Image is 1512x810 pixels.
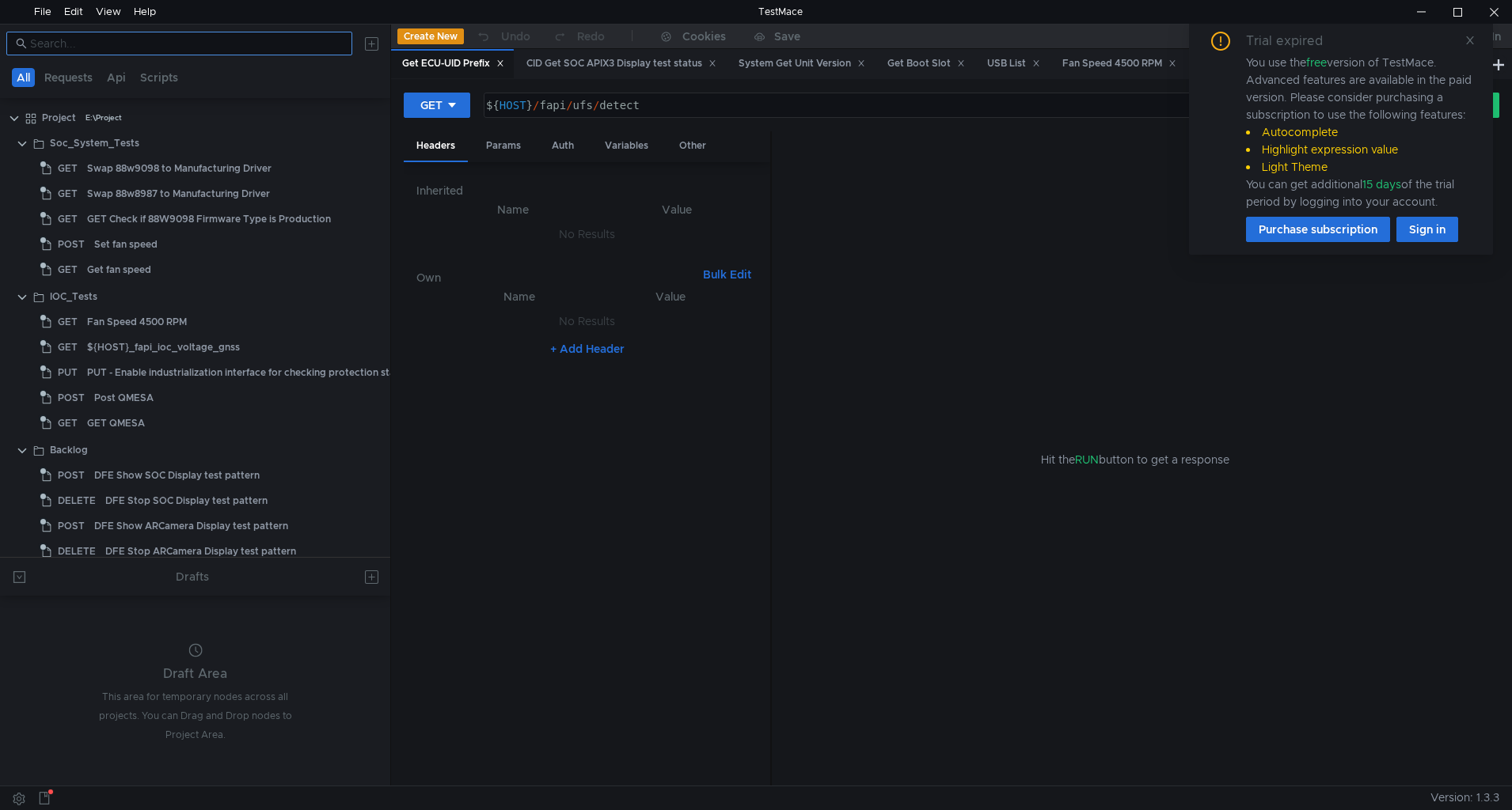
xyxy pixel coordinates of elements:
div: GET QMESA [87,411,145,435]
span: GET [58,310,78,334]
div: DFE Stop SOC Display test pattern [105,489,268,513]
div: IOC_Tests [50,285,97,308]
h6: Inherited [416,181,757,200]
span: 15 days [1362,177,1401,191]
div: Soc_System_Tests [50,131,139,155]
span: RUN [1075,452,1099,467]
div: Params [473,131,534,161]
div: GET [420,97,443,114]
input: Search... [30,35,343,52]
span: Version: 1.3.3 [1430,786,1499,809]
div: Fan Speed 4500 RPM [87,310,187,334]
button: Bulk Edit [697,265,758,284]
div: Post QMESA [94,386,154,410]
div: Get ECU-UID Prefix [402,55,504,72]
div: CID Get SOC APIX3 Display test status [526,55,716,72]
span: POST [58,386,85,410]
span: POST [58,233,85,256]
span: PUT [58,361,78,384]
li: Highlight expression value [1246,141,1474,158]
button: Undo [464,25,541,48]
div: System Get Unit Version [739,55,865,72]
span: GET [58,182,78,206]
nz-embed-empty: No Results [559,314,615,328]
div: Trial expired [1246,32,1342,51]
li: Light Theme [1246,158,1474,176]
div: Drafts [176,567,209,586]
div: Other [667,131,719,161]
span: GET [58,258,78,282]
span: free [1306,55,1327,70]
div: Auth [539,131,587,161]
div: DFE Stop ARCamera Display test pattern [105,539,296,563]
div: You use the version of TestMace. Advanced features are available in the paid version. Please cons... [1246,54,1474,210]
div: Project [42,106,76,130]
span: DELETE [58,539,96,563]
div: You can get additional of the trial period by logging into your account. [1246,176,1474,210]
button: GET [404,93,470,118]
th: Value [596,200,757,219]
div: Undo [501,27,530,46]
div: GET Check if 88W9098 Firmware Type is Production [87,207,331,231]
button: Scripts [135,68,183,87]
h6: Own [416,268,696,287]
th: Name [442,287,596,306]
span: GET [58,157,78,180]
li: Autocomplete [1246,123,1474,141]
div: Swap 88w8987 to Manufacturing Driver [87,182,270,206]
div: Headers [404,131,468,162]
div: Get Boot Slot [887,55,965,72]
button: Requests [40,68,97,87]
span: Hit the button to get a response [1041,451,1229,468]
div: Backlog [50,438,88,462]
th: Value [596,287,745,306]
span: POST [58,514,85,538]
button: Redo [541,25,616,48]
div: ${HOST}_fapi_ioc_voltage_gnss [87,335,240,359]
div: Redo [577,27,605,46]
div: Get fan speed [87,258,151,282]
button: Api [102,68,131,87]
div: USB List [987,55,1040,72]
div: Swap 88w9098 to Manufacturing Driver [87,157,272,180]
span: DELETE [58,489,96,513]
div: PUT - Enable industrialization interface for checking protection state (status) [87,361,443,384]
button: Purchase subscription [1246,217,1390,242]
div: Variables [592,131,661,161]
nz-embed-empty: No Results [559,227,615,241]
div: DFE Show ARCamera Display test pattern [94,514,288,538]
div: Save [774,31,800,42]
div: Set fan speed [94,233,158,256]
div: DFE Show SOC Display test pattern [94,464,260,487]
button: All [12,68,35,87]
button: + Add Header [544,339,631,358]
div: E:\Project [85,106,122,130]
button: Sign in [1396,217,1458,242]
span: GET [58,207,78,231]
span: GET [58,335,78,359]
div: Cookies [682,27,726,46]
span: POST [58,464,85,487]
button: Create New [397,28,464,44]
th: Name [429,200,596,219]
span: GET [58,411,78,435]
div: Fan Speed 4500 RPM [1062,55,1176,72]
